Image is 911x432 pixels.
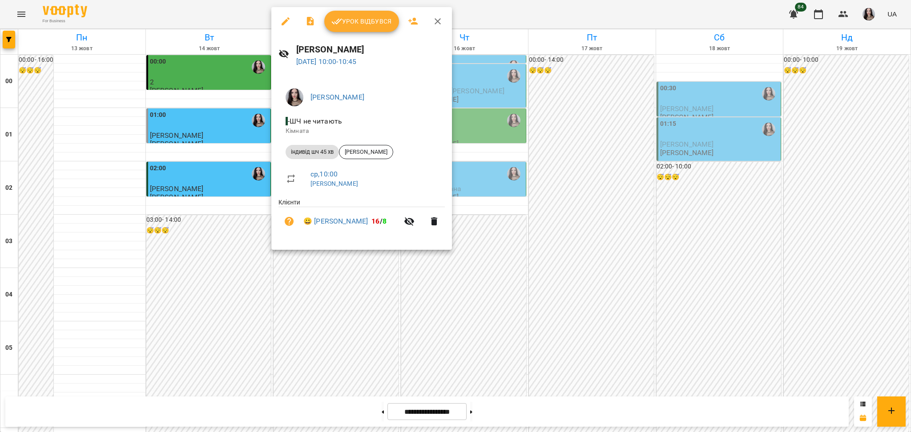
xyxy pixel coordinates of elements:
[371,217,387,225] b: /
[286,148,339,156] span: індивід шч 45 хв
[310,93,364,101] a: [PERSON_NAME]
[286,88,303,106] img: 23d2127efeede578f11da5c146792859.jpg
[286,127,438,136] p: Кімната
[303,216,368,227] a: 😀 [PERSON_NAME]
[339,148,393,156] span: [PERSON_NAME]
[278,211,300,232] button: Візит ще не сплачено. Додати оплату?
[383,217,387,225] span: 8
[286,117,344,125] span: - ШЧ не читають
[331,16,392,27] span: Урок відбувся
[339,145,393,159] div: [PERSON_NAME]
[310,180,358,187] a: [PERSON_NAME]
[278,198,445,239] ul: Клієнти
[310,170,338,178] a: ср , 10:00
[296,43,445,56] h6: [PERSON_NAME]
[371,217,379,225] span: 16
[324,11,399,32] button: Урок відбувся
[296,57,357,66] a: [DATE] 10:00-10:45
